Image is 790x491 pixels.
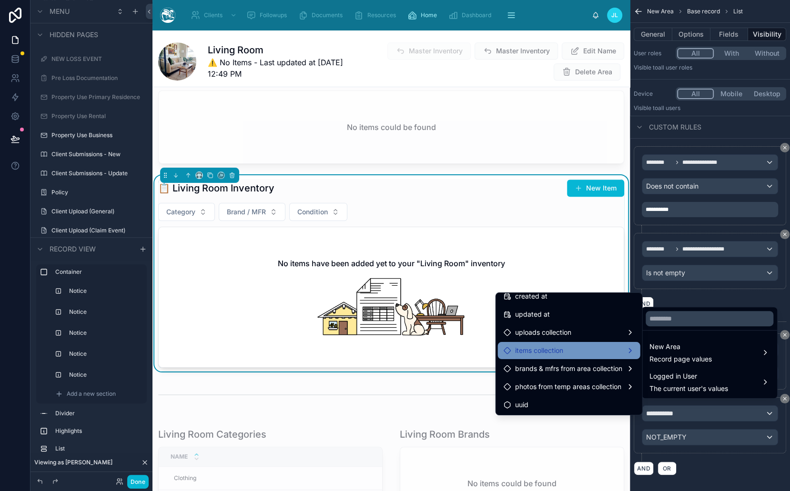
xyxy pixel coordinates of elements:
span: Documents [312,11,343,19]
button: New Item [567,180,624,197]
div: scrollable content [183,5,592,26]
a: Home [405,7,444,24]
span: brands & mfrs from area collection [515,363,622,374]
span: Followups [260,11,287,19]
h1: Living Room [208,43,353,57]
span: uploads collection [515,327,571,338]
a: Resources [351,7,403,24]
h2: No items have been added yet to your "Living Room" inventory [278,258,505,269]
button: Select Button [289,203,347,221]
span: Clients [204,11,223,19]
span: New Area [649,341,712,352]
button: Select Button [158,203,215,221]
span: items collection [515,345,563,356]
span: JL [611,11,618,19]
a: Documents [295,7,349,24]
span: created at [515,291,547,302]
span: Record page values [649,354,712,364]
a: Followups [243,7,294,24]
a: Dashboard [446,7,498,24]
span: Logged in User [649,371,728,382]
span: Category [166,207,195,217]
span: Brand / MFR [227,207,266,217]
button: Select Button [219,203,285,221]
span: ⚠️ No Items - Last updated at [DATE] 12:49 PM [208,57,353,80]
span: uuid [515,399,528,411]
span: updated at [515,309,550,320]
span: The current user's values [649,384,728,393]
span: Dashboard [462,11,491,19]
img: No items have been added yet to your "Living Room" inventory [315,277,467,337]
span: photos from temp areas collection [515,381,621,392]
h1: 📋 Living Room Inventory [158,181,274,195]
span: Home [421,11,437,19]
img: App logo [160,8,175,23]
span: Resources [367,11,396,19]
a: Clients [188,7,242,24]
span: Condition [297,207,328,217]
